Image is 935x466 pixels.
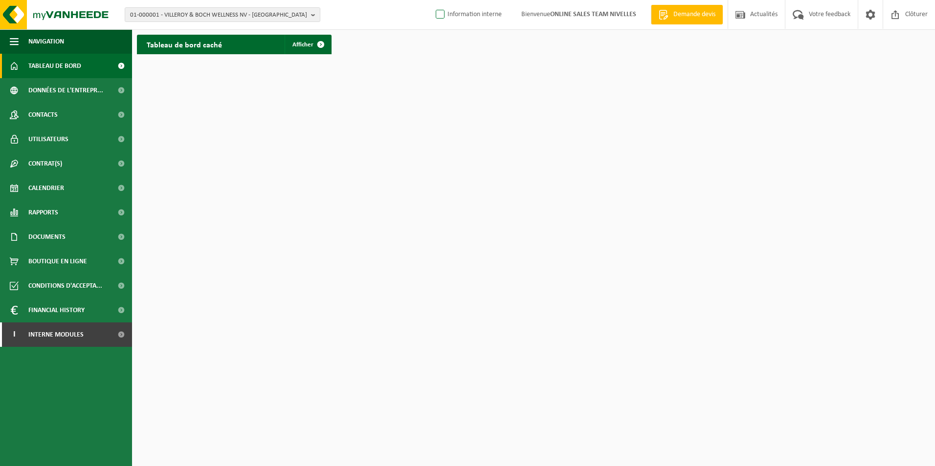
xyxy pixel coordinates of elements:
[28,225,66,249] span: Documents
[651,5,723,24] a: Demande devis
[28,322,84,347] span: Interne modules
[125,7,320,22] button: 01-000001 - VILLEROY & BOCH WELLNESS NV - [GEOGRAPHIC_DATA]
[671,10,718,20] span: Demande devis
[550,11,636,18] strong: ONLINE SALES TEAM NIVELLES
[28,54,81,78] span: Tableau de bord
[137,35,232,54] h2: Tableau de bord caché
[28,200,58,225] span: Rapports
[28,274,102,298] span: Conditions d'accepta...
[28,78,103,103] span: Données de l'entrepr...
[28,176,64,200] span: Calendrier
[285,35,331,54] a: Afficher
[28,29,64,54] span: Navigation
[28,127,68,151] span: Utilisateurs
[130,8,307,22] span: 01-000001 - VILLEROY & BOCH WELLNESS NV - [GEOGRAPHIC_DATA]
[10,322,19,347] span: I
[28,151,62,176] span: Contrat(s)
[28,298,85,322] span: Financial History
[292,42,313,48] span: Afficher
[28,249,87,274] span: Boutique en ligne
[28,103,58,127] span: Contacts
[434,7,502,22] label: Information interne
